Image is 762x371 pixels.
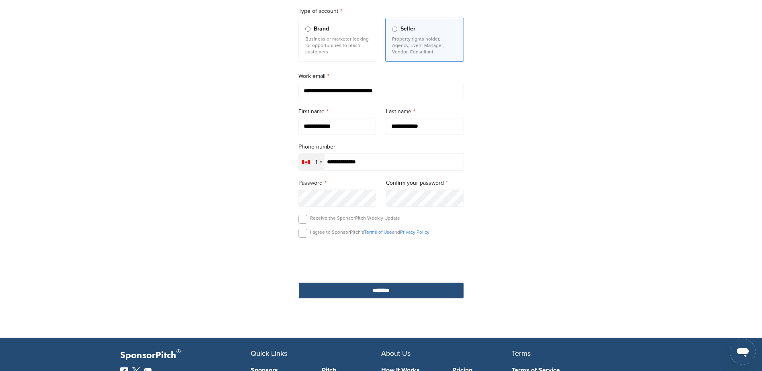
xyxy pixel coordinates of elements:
p: SponsorPitch [120,350,251,361]
a: Privacy Policy [400,229,429,235]
input: Brand Business or marketer looking for opportunities to reach customers [305,26,311,32]
label: First name [298,107,376,116]
label: Last name [386,107,464,116]
span: ® [176,347,181,357]
p: Receive the SponsorPitch Weekly Update [310,215,400,221]
p: I agree to SponsorPitch’s and [310,229,429,235]
div: Selected country [299,154,325,170]
label: Phone number [298,143,464,151]
a: Terms of Use [364,229,392,235]
iframe: Button to launch messaging window [730,339,756,365]
span: Seller [400,24,415,33]
p: Business or marketer looking for opportunities to reach customers [305,36,370,55]
label: Password [298,179,376,188]
input: Seller Property rights holder, Agency, Event Manager, Vendor, Consultant [392,26,397,32]
span: Terms [512,349,531,358]
span: About Us [381,349,411,358]
label: Type of account [298,7,464,16]
span: Brand [314,24,329,33]
p: Property rights holder, Agency, Event Manager, Vendor, Consultant [392,36,457,55]
label: Confirm your password [386,179,464,188]
span: Quick Links [251,349,287,358]
div: +1 [313,159,317,165]
iframe: reCAPTCHA [335,247,427,271]
label: Work email [298,72,464,81]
